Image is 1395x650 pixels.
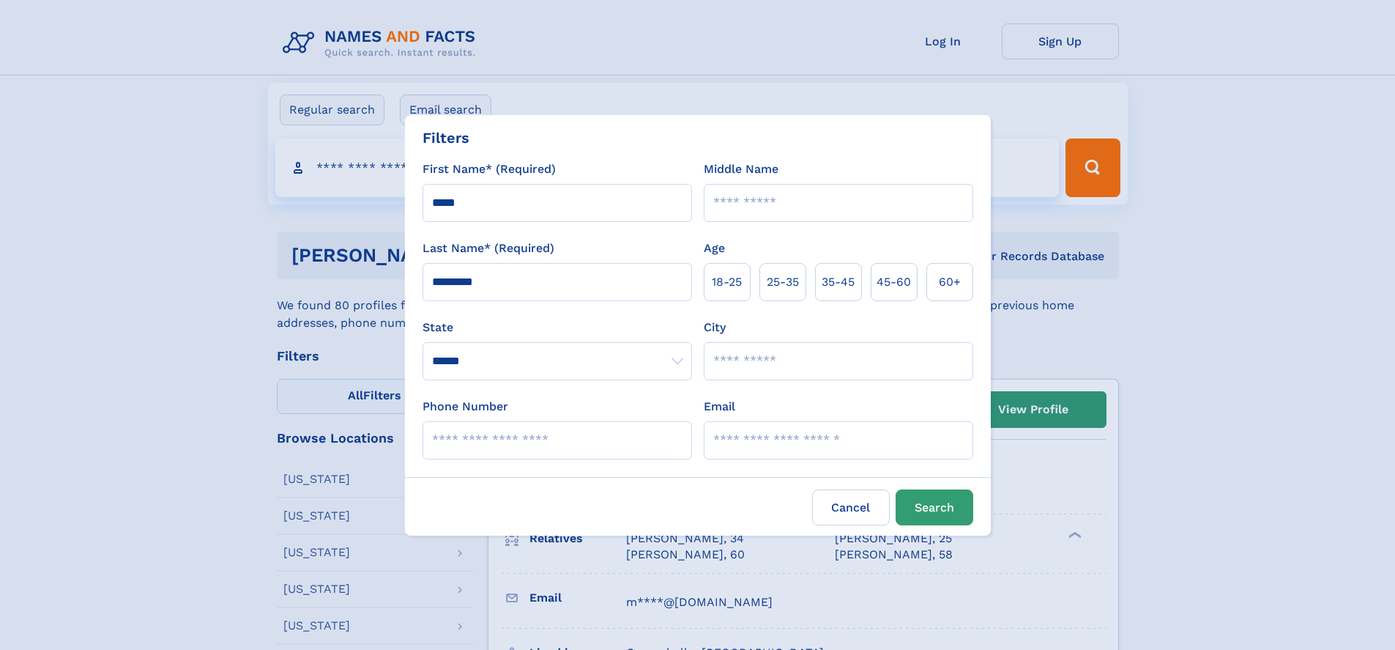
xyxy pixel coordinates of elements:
[704,398,735,416] label: Email
[423,240,554,257] label: Last Name* (Required)
[812,490,890,525] label: Cancel
[877,273,911,291] span: 45‑60
[704,319,726,336] label: City
[896,490,973,525] button: Search
[767,273,799,291] span: 25‑35
[939,273,961,291] span: 60+
[712,273,742,291] span: 18‑25
[423,319,692,336] label: State
[423,160,556,178] label: First Name* (Required)
[822,273,855,291] span: 35‑45
[704,240,725,257] label: Age
[423,398,508,416] label: Phone Number
[423,127,469,149] div: Filters
[704,160,778,178] label: Middle Name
